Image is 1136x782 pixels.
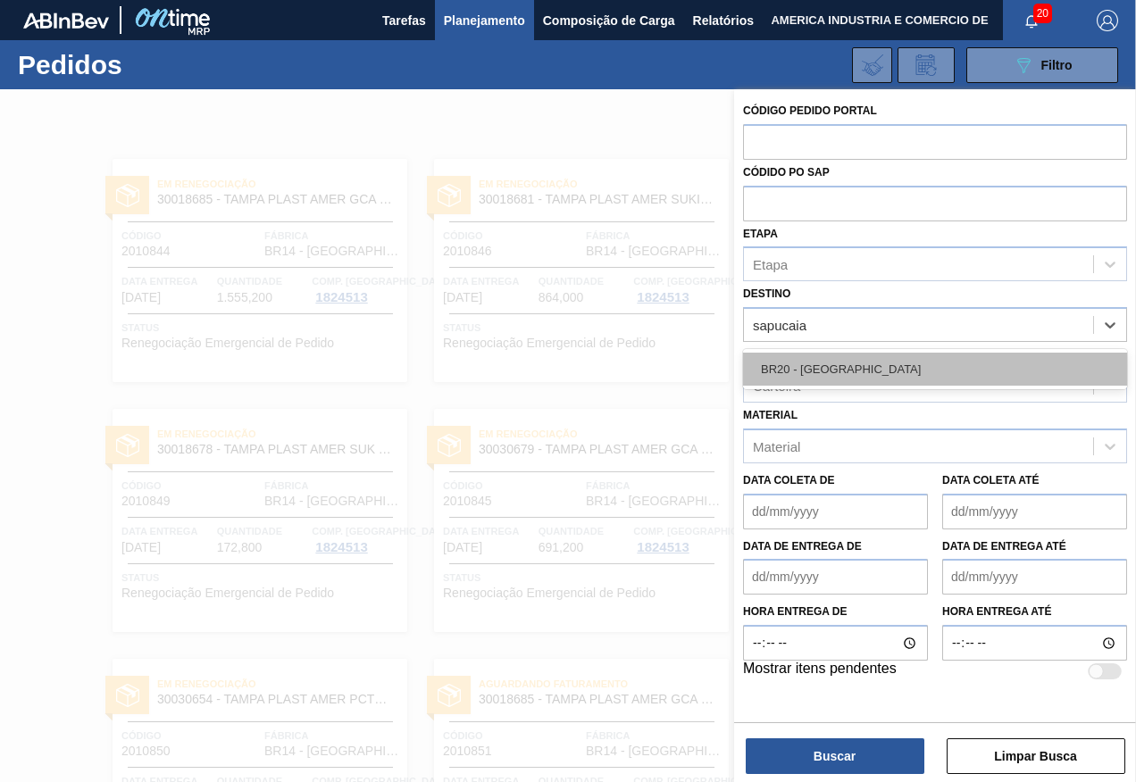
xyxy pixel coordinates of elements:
[942,494,1127,529] input: dd/mm/yyyy
[743,559,928,595] input: dd/mm/yyyy
[693,10,754,31] span: Relatórios
[743,540,862,553] label: Data de Entrega de
[852,47,892,83] div: Importar Negociações dos Pedidos
[743,494,928,529] input: dd/mm/yyyy
[1041,58,1073,72] span: Filtro
[743,353,1127,386] div: BR20 - [GEOGRAPHIC_DATA]
[543,10,675,31] span: Composição de Carga
[23,12,109,29] img: TNhmsLtSVTkK8tSr43FrP2fwEKptu5GPRR3wAAAABJRU5ErkJggg==
[942,474,1039,487] label: Data coleta até
[743,287,790,300] label: Destino
[18,54,264,75] h1: Pedidos
[942,559,1127,595] input: dd/mm/yyyy
[743,599,928,625] label: Hora entrega de
[1097,10,1118,31] img: Logout
[444,10,525,31] span: Planejamento
[743,228,778,240] label: Etapa
[743,409,798,421] label: Material
[966,47,1118,83] button: Filtro
[898,47,955,83] div: Solicitação de Revisão de Pedidos
[743,661,897,682] label: Mostrar itens pendentes
[942,599,1127,625] label: Hora entrega até
[743,104,877,117] label: Código Pedido Portal
[382,10,426,31] span: Tarefas
[942,540,1066,553] label: Data de Entrega até
[743,474,834,487] label: Data coleta de
[1003,8,1060,33] button: Notificações
[753,438,800,453] div: Material
[743,348,798,361] label: Carteira
[743,166,830,179] label: Códido PO SAP
[753,257,788,272] div: Etapa
[1033,4,1052,23] span: 20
